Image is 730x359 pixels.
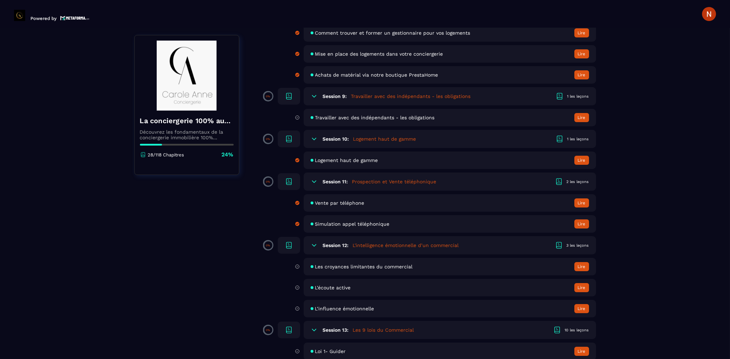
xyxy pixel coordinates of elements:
[323,327,349,333] h6: Session 13:
[567,94,589,99] div: 1 les leçons
[266,180,270,183] p: 0%
[323,136,349,142] h6: Session 10:
[148,152,184,157] p: 28/118 Chapitres
[315,115,435,120] span: Travailler avec des indépendants - les obligations
[574,262,589,271] button: Lire
[14,10,25,21] img: logo-branding
[574,283,589,292] button: Lire
[351,93,471,100] h5: Travailler avec des indépendants - les obligations
[315,306,374,311] span: L’influence émotionnelle
[574,156,589,165] button: Lire
[574,198,589,207] button: Lire
[140,129,234,140] p: Découvrez les fondamentaux de la conciergerie immobilière 100% automatisée. Cette formation est c...
[140,41,234,111] img: banner
[323,93,347,99] h6: Session 9:
[574,304,589,313] button: Lire
[574,28,589,37] button: Lire
[266,244,270,247] p: 0%
[323,179,348,184] h6: Session 11:
[30,16,57,21] p: Powered by
[315,285,351,290] span: L’écoute active
[315,221,390,227] span: Simulation appel téléphonique
[574,219,589,228] button: Lire
[574,49,589,58] button: Lire
[266,95,270,98] p: 0%
[323,242,349,248] h6: Session 12:
[574,347,589,356] button: Lire
[567,179,589,184] div: 2 les leçons
[315,349,346,354] span: Loi 1- Guider
[315,157,378,163] span: Logement haut de gamme
[140,116,234,126] h4: La conciergerie 100% automatisée
[315,264,413,269] span: Les croyances limitantes du commercial
[353,326,414,333] h5: Les 9 lois du Commercial
[353,242,459,249] h5: L'intelligence émotionnelle d’un commercial
[60,15,90,21] img: logo
[315,200,364,206] span: Vente par téléphone
[315,72,438,78] span: Achats de matérial via notre boutique PrestaHome
[315,30,470,36] span: Comment trouver et former un gestionnaire pour vos logements
[352,178,437,185] h5: Prospection et Vente téléphonique
[567,136,589,142] div: 1 les leçons
[565,328,589,333] div: 10 les leçons
[574,113,589,122] button: Lire
[222,151,234,159] p: 24%
[567,243,589,248] div: 3 les leçons
[574,70,589,79] button: Lire
[266,329,270,332] p: 0%
[266,138,270,141] p: 0%
[315,51,443,57] span: Mise en place des logements dans votre conciergerie
[353,135,416,142] h5: Logement haut de gamme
